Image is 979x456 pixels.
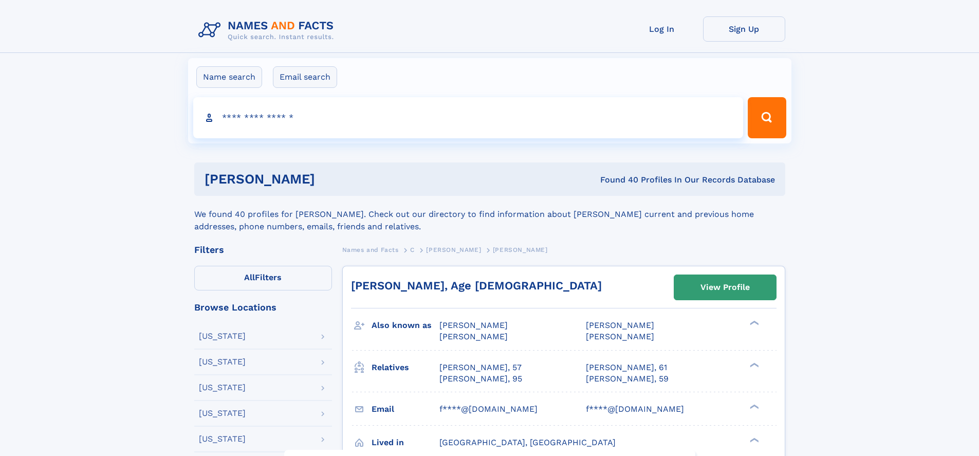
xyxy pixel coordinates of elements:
[372,317,439,334] h3: Also known as
[439,362,522,373] a: [PERSON_NAME], 57
[703,16,785,42] a: Sign Up
[493,246,548,253] span: [PERSON_NAME]
[410,243,415,256] a: C
[586,320,654,330] span: [PERSON_NAME]
[372,434,439,451] h3: Lived in
[410,246,415,253] span: C
[747,320,760,326] div: ❯
[372,359,439,376] h3: Relatives
[747,361,760,368] div: ❯
[439,373,522,385] a: [PERSON_NAME], 95
[244,272,255,282] span: All
[194,196,785,233] div: We found 40 profiles for [PERSON_NAME]. Check out our directory to find information about [PERSON...
[194,16,342,44] img: Logo Names and Facts
[674,275,776,300] a: View Profile
[747,403,760,410] div: ❯
[342,243,399,256] a: Names and Facts
[199,332,246,340] div: [US_STATE]
[205,173,458,186] h1: [PERSON_NAME]
[700,276,750,299] div: View Profile
[199,384,246,392] div: [US_STATE]
[351,279,602,292] a: [PERSON_NAME], Age [DEMOGRAPHIC_DATA]
[193,97,744,138] input: search input
[748,97,786,138] button: Search Button
[426,246,481,253] span: [PERSON_NAME]
[621,16,703,42] a: Log In
[439,320,508,330] span: [PERSON_NAME]
[194,266,332,290] label: Filters
[273,66,337,88] label: Email search
[199,435,246,443] div: [US_STATE]
[439,437,616,447] span: [GEOGRAPHIC_DATA], [GEOGRAPHIC_DATA]
[196,66,262,88] label: Name search
[199,358,246,366] div: [US_STATE]
[586,332,654,341] span: [PERSON_NAME]
[439,332,508,341] span: [PERSON_NAME]
[372,400,439,418] h3: Email
[426,243,481,256] a: [PERSON_NAME]
[199,409,246,417] div: [US_STATE]
[586,373,669,385] a: [PERSON_NAME], 59
[747,436,760,443] div: ❯
[194,303,332,312] div: Browse Locations
[586,362,667,373] a: [PERSON_NAME], 61
[194,245,332,254] div: Filters
[457,174,775,186] div: Found 40 Profiles In Our Records Database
